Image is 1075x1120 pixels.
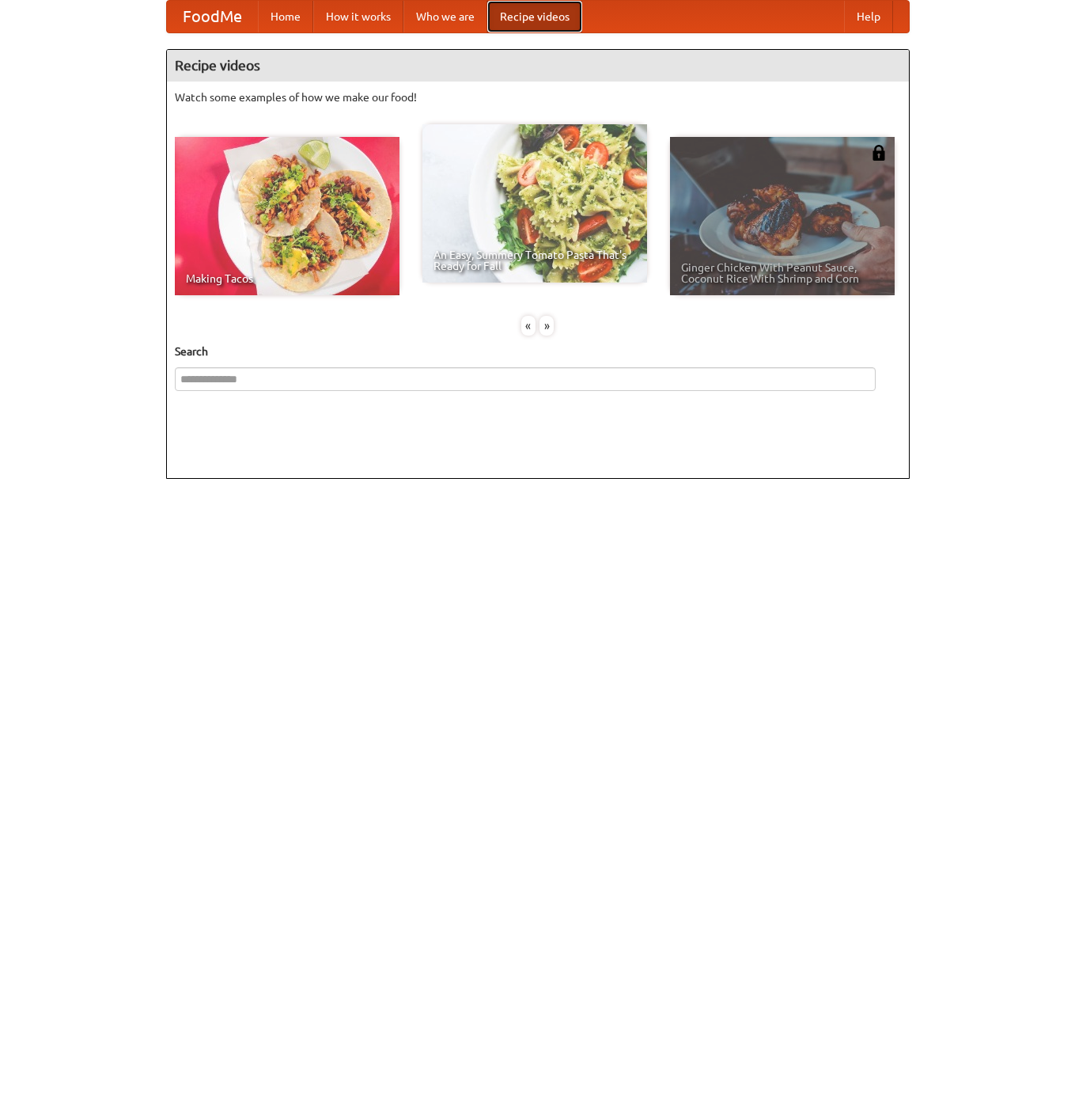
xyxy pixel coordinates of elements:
a: Who we are [403,1,487,32]
p: Watch some examples of how we make our food! [175,89,901,105]
a: Making Tacos [175,137,399,295]
a: Recipe videos [487,1,582,32]
a: FoodMe [167,1,258,32]
h4: Recipe videos [167,50,909,82]
span: An Easy, Summery Tomato Pasta That's Ready for Fall [433,249,636,271]
h5: Search [175,344,901,359]
div: « [521,316,536,336]
span: Making Tacos [186,273,388,284]
img: 483408.png [871,145,887,161]
a: Help [844,1,893,32]
a: Home [258,1,313,32]
a: How it works [313,1,403,32]
a: An Easy, Summery Tomato Pasta That's Ready for Fall [422,124,647,283]
div: » [539,316,554,336]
